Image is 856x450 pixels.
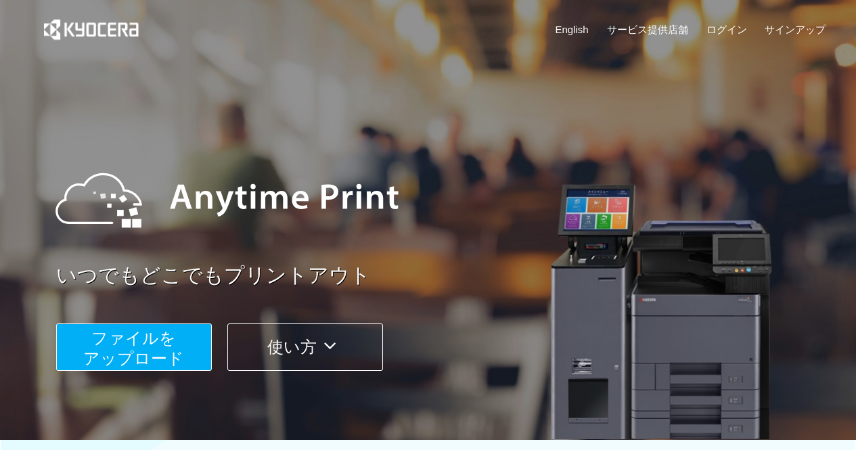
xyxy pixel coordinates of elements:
a: サービス提供店舗 [607,22,688,37]
a: English [556,22,589,37]
button: 使い方 [227,323,383,371]
a: いつでもどこでもプリントアウト [56,261,834,290]
button: ファイルを​​アップロード [56,323,212,371]
span: ファイルを ​​アップロード [83,329,184,367]
a: サインアップ [765,22,826,37]
a: ログイン [706,22,747,37]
